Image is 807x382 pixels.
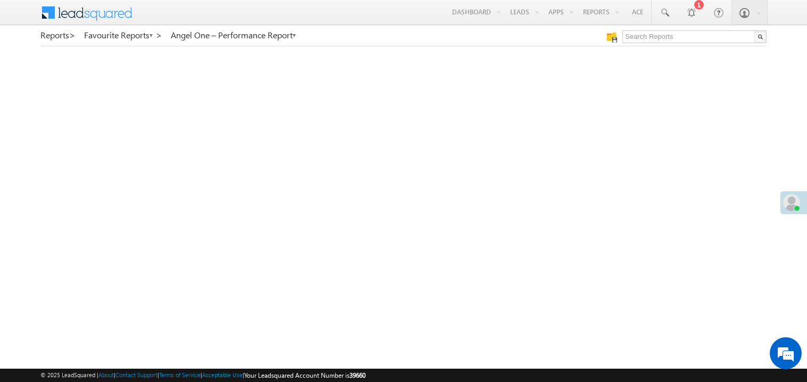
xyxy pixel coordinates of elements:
[40,370,365,380] span: © 2025 LeadSquared | | | | |
[244,371,365,379] span: Your Leadsquared Account Number is
[84,30,162,40] a: Favourite Reports >
[115,371,157,378] a: Contact Support
[40,30,76,40] a: Reports>
[350,371,365,379] span: 39660
[159,371,201,378] a: Terms of Service
[202,371,243,378] a: Acceptable Use
[606,32,617,43] img: Manage all your saved reports!
[156,29,162,41] span: >
[98,371,114,378] a: About
[69,29,76,41] span: >
[171,30,297,40] a: Angel One – Performance Report
[622,30,767,43] input: Search Reports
